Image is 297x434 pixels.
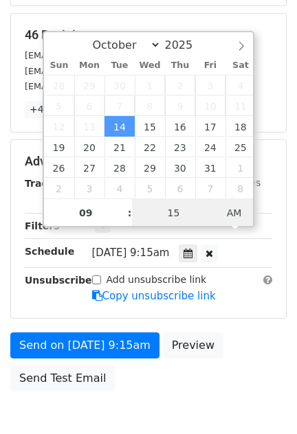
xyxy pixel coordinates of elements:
[195,95,225,116] span: October 10, 2025
[165,178,195,198] span: November 6, 2025
[225,95,256,116] span: October 11, 2025
[10,332,159,358] a: Send on [DATE] 9:15am
[215,199,253,227] span: Click to toggle
[135,157,165,178] span: October 29, 2025
[228,368,297,434] div: Widget de chat
[74,137,104,157] span: October 20, 2025
[225,116,256,137] span: October 18, 2025
[225,61,256,70] span: Sat
[44,95,74,116] span: October 5, 2025
[135,178,165,198] span: November 5, 2025
[165,95,195,116] span: October 9, 2025
[225,137,256,157] span: October 25, 2025
[195,75,225,95] span: October 3, 2025
[104,61,135,70] span: Tue
[195,116,225,137] span: October 17, 2025
[25,50,178,60] small: [EMAIL_ADDRESS][DOMAIN_NAME]
[165,75,195,95] span: October 2, 2025
[25,27,272,43] h5: 46 Recipients
[195,61,225,70] span: Fri
[74,157,104,178] span: October 27, 2025
[135,75,165,95] span: October 1, 2025
[25,246,74,257] strong: Schedule
[92,290,216,302] a: Copy unsubscribe link
[44,178,74,198] span: November 2, 2025
[165,61,195,70] span: Thu
[25,66,178,76] small: [EMAIL_ADDRESS][DOMAIN_NAME]
[161,38,210,52] input: Year
[135,95,165,116] span: October 8, 2025
[44,199,128,227] input: Hour
[195,178,225,198] span: November 7, 2025
[128,199,132,227] span: :
[104,116,135,137] span: October 14, 2025
[132,199,216,227] input: Minute
[10,365,115,391] a: Send Test Email
[44,75,74,95] span: September 28, 2025
[104,95,135,116] span: October 7, 2025
[92,247,170,259] span: [DATE] 9:15am
[104,137,135,157] span: October 21, 2025
[135,116,165,137] span: October 15, 2025
[74,95,104,116] span: October 6, 2025
[25,178,71,189] strong: Tracking
[104,178,135,198] span: November 4, 2025
[163,332,223,358] a: Preview
[44,137,74,157] span: October 19, 2025
[25,81,178,91] small: [EMAIL_ADDRESS][DOMAIN_NAME]
[25,275,92,286] strong: Unsubscribe
[165,157,195,178] span: October 30, 2025
[104,157,135,178] span: October 28, 2025
[165,116,195,137] span: October 16, 2025
[135,61,165,70] span: Wed
[44,116,74,137] span: October 12, 2025
[74,61,104,70] span: Mon
[74,178,104,198] span: November 3, 2025
[74,75,104,95] span: September 29, 2025
[228,368,297,434] iframe: Chat Widget
[104,75,135,95] span: September 30, 2025
[135,137,165,157] span: October 22, 2025
[25,220,60,231] strong: Filters
[44,157,74,178] span: October 26, 2025
[44,61,74,70] span: Sun
[25,154,272,169] h5: Advanced
[74,116,104,137] span: October 13, 2025
[225,157,256,178] span: November 1, 2025
[225,75,256,95] span: October 4, 2025
[195,137,225,157] span: October 24, 2025
[107,273,207,287] label: Add unsubscribe link
[195,157,225,178] span: October 31, 2025
[25,101,82,118] a: +43 more
[165,137,195,157] span: October 23, 2025
[225,178,256,198] span: November 8, 2025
